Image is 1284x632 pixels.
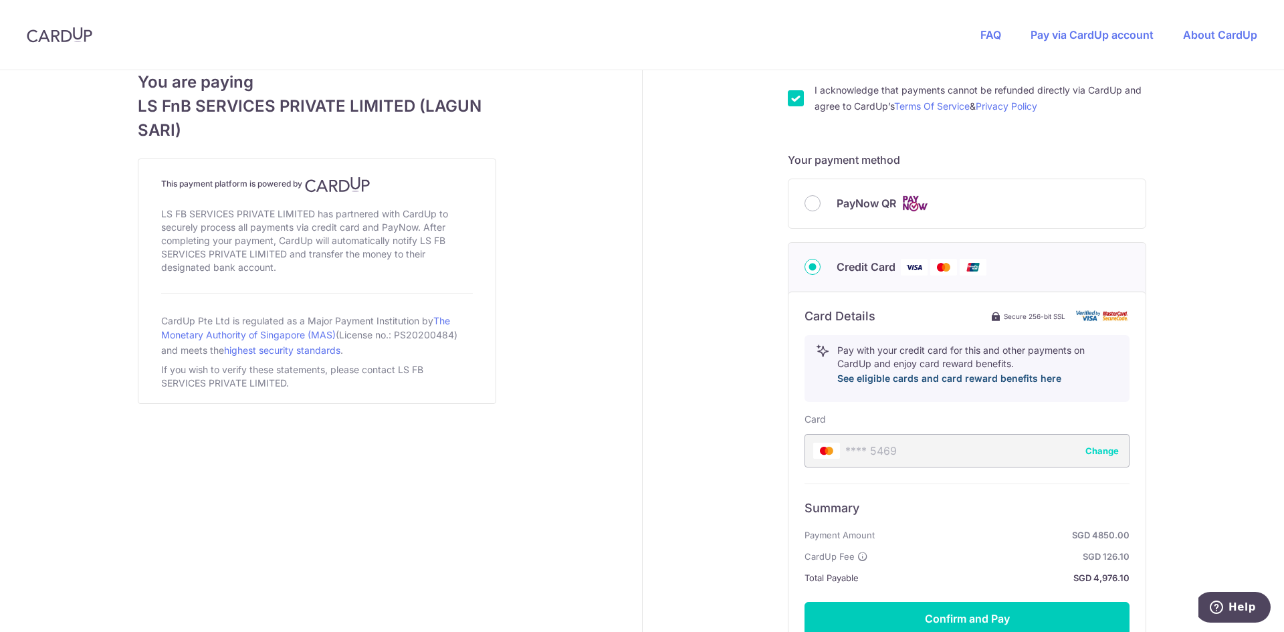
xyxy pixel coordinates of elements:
[894,100,970,112] a: Terms Of Service
[837,259,895,275] span: Credit Card
[1085,444,1119,457] button: Change
[930,259,957,276] img: Mastercard
[815,82,1146,114] label: I acknowledge that payments cannot be refunded directly via CardUp and agree to CardUp’s &
[837,195,896,211] span: PayNow QR
[161,360,473,393] div: If you wish to verify these statements, please contact LS FB SERVICES PRIVATE LIMITED.
[1183,28,1257,41] a: About CardUp
[138,94,496,142] span: LS FnB SERVICES PRIVATE LIMITED (LAGUN SARI)
[224,344,340,356] a: highest security standards
[1076,310,1130,322] img: card secure
[305,177,370,193] img: CardUp
[138,70,496,94] span: You are paying
[980,28,1001,41] a: FAQ
[873,548,1130,564] strong: SGD 126.10
[805,308,875,324] h6: Card Details
[805,195,1130,212] div: PayNow QR Cards logo
[805,548,855,564] span: CardUp Fee
[27,27,92,43] img: CardUp
[880,527,1130,543] strong: SGD 4850.00
[161,205,473,277] div: LS FB SERVICES PRIVATE LIMITED has partnered with CardUp to securely process all payments via cre...
[901,259,928,276] img: Visa
[788,152,1146,168] h5: Your payment method
[837,344,1118,387] p: Pay with your credit card for this and other payments on CardUp and enjoy card reward benefits.
[805,500,1130,516] h6: Summary
[901,195,928,212] img: Cards logo
[805,259,1130,276] div: Credit Card Visa Mastercard Union Pay
[1198,592,1271,625] iframe: Opens a widget where you can find more information
[976,100,1037,112] a: Privacy Policy
[864,570,1130,586] strong: SGD 4,976.10
[805,527,875,543] span: Payment Amount
[805,413,826,426] label: Card
[960,259,986,276] img: Union Pay
[161,310,473,360] div: CardUp Pte Ltd is regulated as a Major Payment Institution by (License no.: PS20200484) and meets...
[1004,311,1065,322] span: Secure 256-bit SSL
[837,373,1061,384] a: See eligible cards and card reward benefits here
[161,177,473,193] h4: This payment platform is powered by
[1031,28,1154,41] a: Pay via CardUp account
[805,570,859,586] span: Total Payable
